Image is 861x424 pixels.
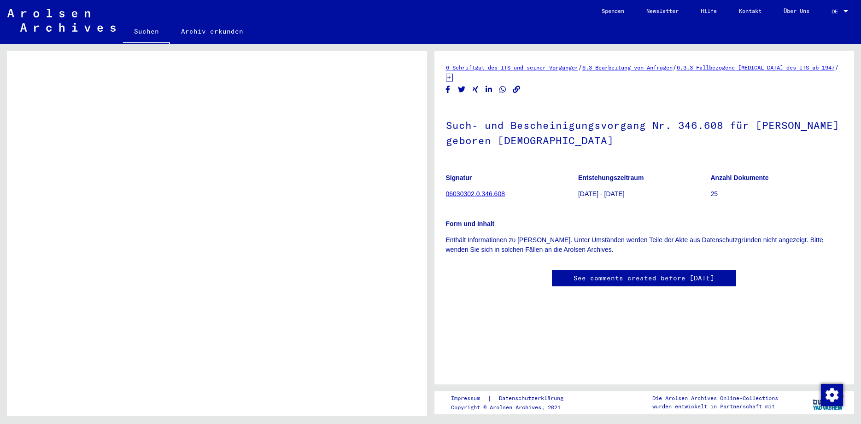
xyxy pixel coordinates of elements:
span: / [673,63,677,71]
a: Archiv erkunden [170,20,254,42]
h1: Such- und Bescheinigungsvorgang Nr. 346.608 für [PERSON_NAME] geboren [DEMOGRAPHIC_DATA] [446,104,843,160]
a: 6 Schriftgut des ITS und seiner Vorgänger [446,64,578,71]
a: Impressum [451,394,487,403]
b: Entstehungszeitraum [578,174,644,181]
a: 6.3.3 Fallbezogene [MEDICAL_DATA] des ITS ab 1947 [677,64,835,71]
a: Suchen [123,20,170,44]
a: 06030302.0.346.608 [446,190,505,197]
p: Enthält Informationen zu [PERSON_NAME]. Unter Umständen werden Teile der Akte aus Datenschutzgrün... [446,235,843,255]
button: Share on Xing [471,84,480,95]
span: DE [832,8,842,15]
a: 6.3 Bearbeitung von Anfragen [582,64,673,71]
b: Signatur [446,174,472,181]
button: Copy link [512,84,521,95]
img: Zustimmung ändern [821,384,843,406]
p: 25 [711,189,843,199]
span: / [578,63,582,71]
img: Arolsen_neg.svg [7,9,116,32]
p: Die Arolsen Archives Online-Collections [652,394,778,402]
p: wurden entwickelt in Partnerschaft mit [652,402,778,411]
b: Anzahl Dokumente [711,174,769,181]
button: Share on Facebook [443,84,453,95]
button: Share on Twitter [457,84,467,95]
span: / [835,63,839,71]
img: yv_logo.png [811,391,845,414]
p: [DATE] - [DATE] [578,189,710,199]
b: Form und Inhalt [446,220,495,227]
button: Share on WhatsApp [498,84,508,95]
p: Copyright © Arolsen Archives, 2021 [451,403,574,412]
div: | [451,394,574,403]
button: Share on LinkedIn [484,84,494,95]
a: See comments created before [DATE] [574,273,715,283]
a: Datenschutzerklärung [492,394,574,403]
